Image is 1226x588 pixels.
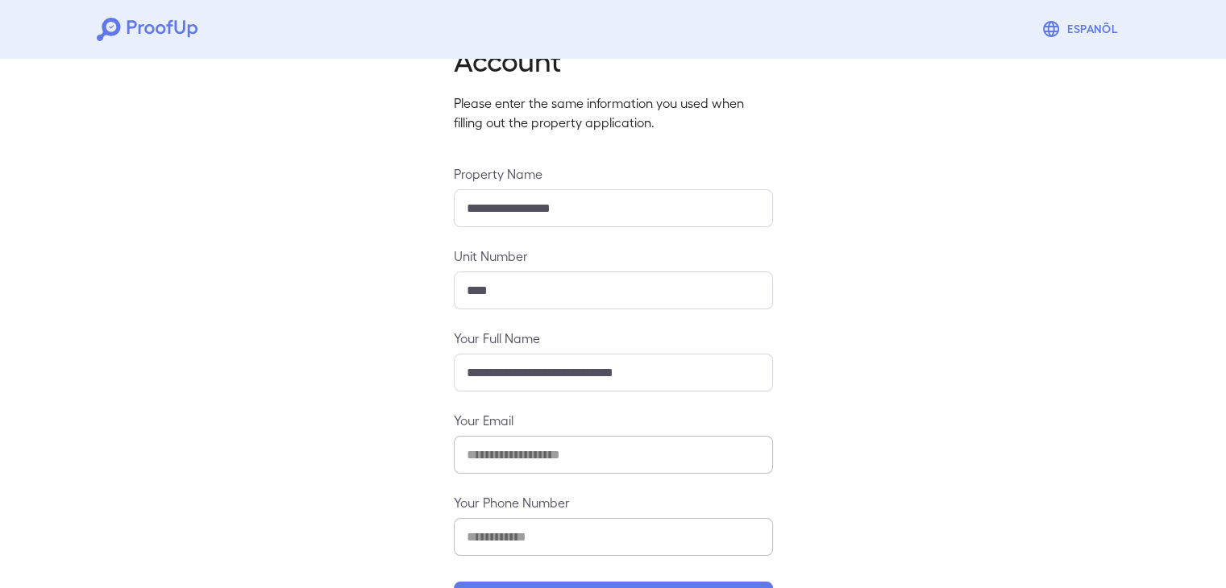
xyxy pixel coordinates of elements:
p: Please enter the same information you used when filling out the property application. [454,93,773,132]
button: Espanõl [1035,13,1129,45]
label: Your Phone Number [454,493,773,511]
label: Unit Number [454,246,773,265]
label: Your Full Name [454,329,773,347]
label: Property Name [454,164,773,183]
label: Your Email [454,411,773,429]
